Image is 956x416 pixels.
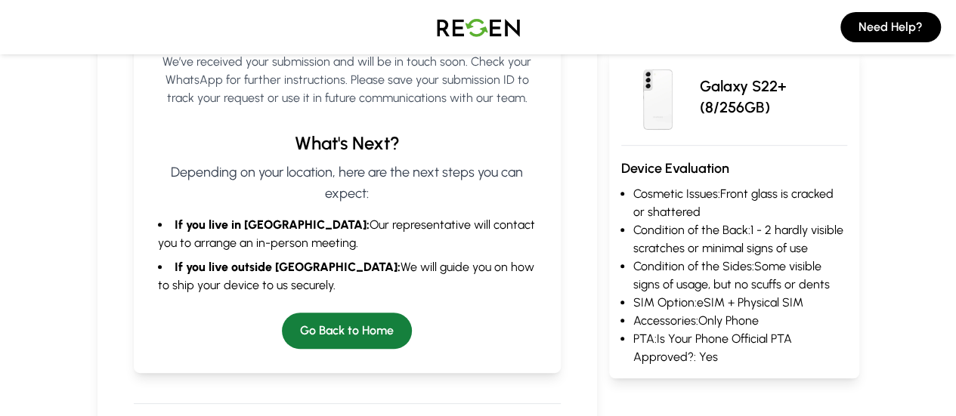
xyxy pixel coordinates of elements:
p: Galaxy S22+ (8/256GB) [700,75,847,118]
img: Logo [425,6,531,48]
strong: If you live outside [GEOGRAPHIC_DATA]: [175,260,401,274]
li: Our representative will contact you to arrange an in-person meeting. [158,216,537,252]
h3: Device Evaluation [621,158,847,179]
li: SIM Option: eSIM + Physical SIM [633,294,847,312]
strong: If you live in [GEOGRAPHIC_DATA]: [175,217,370,232]
li: Condition of the Back: 1 - 2 hardly visible scratches or minimal signs of use [633,221,847,257]
li: Condition of the Sides: Some visible signs of usage, but no scuffs or dents [633,257,847,294]
li: Cosmetic Issues: Front glass is cracked or shattered [633,185,847,221]
button: Go Back to Home [282,313,412,349]
button: Need Help? [840,12,941,42]
li: PTA: Is Your Phone Official PTA Approved?: Yes [633,330,847,366]
p: Depending on your location, here are the next steps you can expect: [158,162,537,204]
img: Galaxy S22+ [621,60,694,133]
li: Accessories: Only Phone [633,312,847,330]
h3: What's Next? [158,131,537,156]
li: We will guide you on how to ship your device to us securely. [158,258,537,294]
p: We’ve received your submission and will be in touch soon. Check your WhatsApp for further instruc... [158,53,537,107]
